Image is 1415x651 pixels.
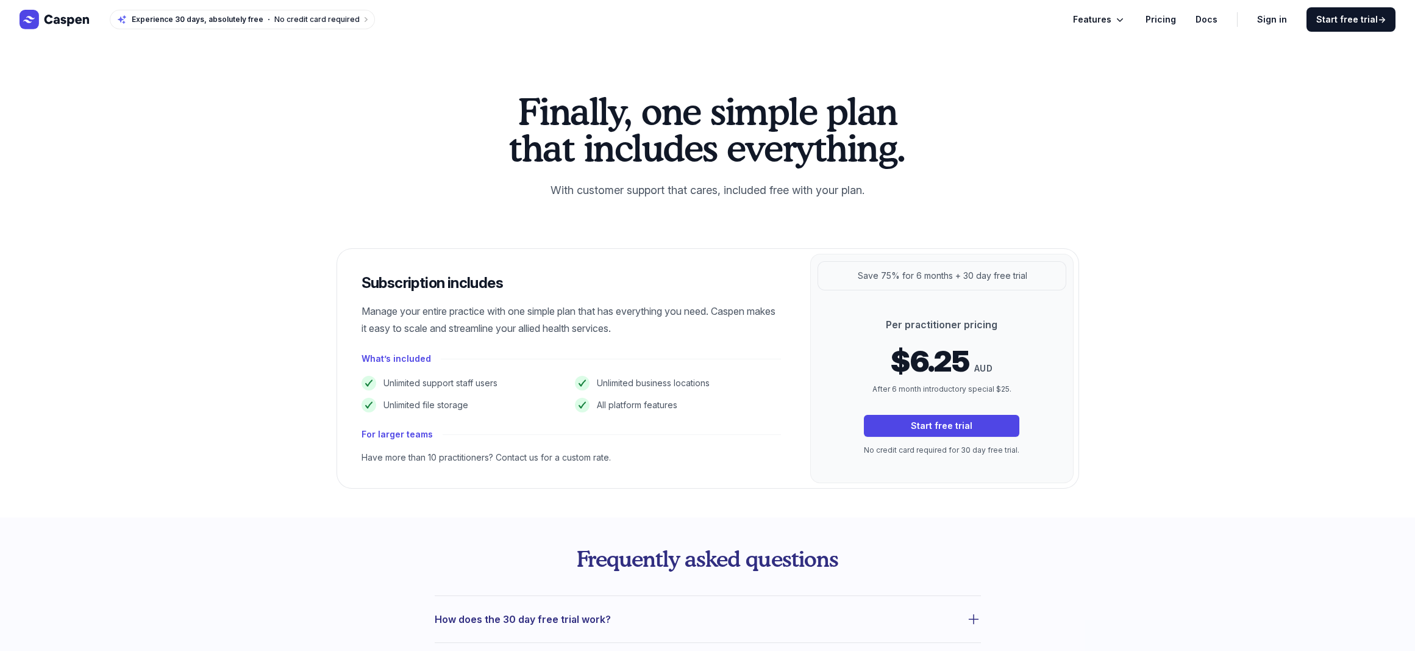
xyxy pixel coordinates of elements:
h2: Frequently asked questions [435,547,981,571]
span: Features [1073,12,1111,27]
a: Sign in [1257,12,1287,27]
span: No credit card required [274,15,360,24]
div: Have more than 10 practitioners? Contact us for a custom rate. [362,451,781,464]
p: With customer support that cares, included free with your plan. [503,181,913,200]
h4: What’s included [362,351,431,366]
h4: For larger teams [362,427,433,442]
h3: Subscription includes [362,273,781,293]
span: → [1378,14,1386,24]
li: Unlimited support staff users [362,376,568,390]
a: Start free trial [864,415,1019,437]
span: How does the 30 day free trial work? [435,611,611,628]
button: How does the 30 day free trial work? [435,611,981,628]
a: Pricing [1146,12,1176,27]
a: Docs [1196,12,1217,27]
button: Features [1073,12,1126,27]
p: Per practitioner pricing [864,317,1019,332]
p: No credit card required for 30 day free trial. [864,444,1019,456]
li: All platform features [575,398,781,412]
span: $6.25 [891,347,969,376]
h2: Finally, one simple plan that includes everything. [503,93,913,166]
p: Manage your entire practice with one simple plan that has everything you need. Caspen makes it ea... [362,303,781,337]
span: Experience 30 days, absolutely free [132,15,263,24]
a: Start free trial [1306,7,1395,32]
li: Unlimited business locations [575,376,781,390]
span: AUD [974,361,993,376]
p: Save 75% for 6 months + 30 day free trial [858,268,1027,283]
span: Start free trial [1316,13,1386,26]
p: After 6 month introductory special $25. [864,383,1019,395]
a: Experience 30 days, absolutely freeNo credit card required [110,10,375,29]
li: Unlimited file storage [362,398,568,412]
